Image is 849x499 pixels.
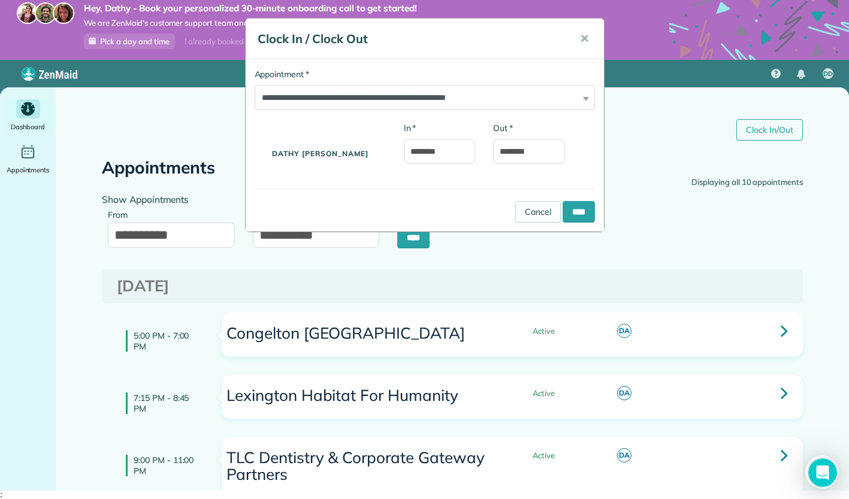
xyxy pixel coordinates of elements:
[258,31,563,47] h5: Clock In / Clock Out
[493,122,512,134] label: Out
[404,122,416,134] label: In
[580,32,589,45] span: ✕
[255,150,386,157] h5: Dathy [PERSON_NAME]
[515,201,561,223] a: Cancel
[808,458,837,487] iframe: Intercom live chat
[255,68,309,80] label: Appointment
[805,455,839,489] iframe: Intercom live chat discovery launcher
